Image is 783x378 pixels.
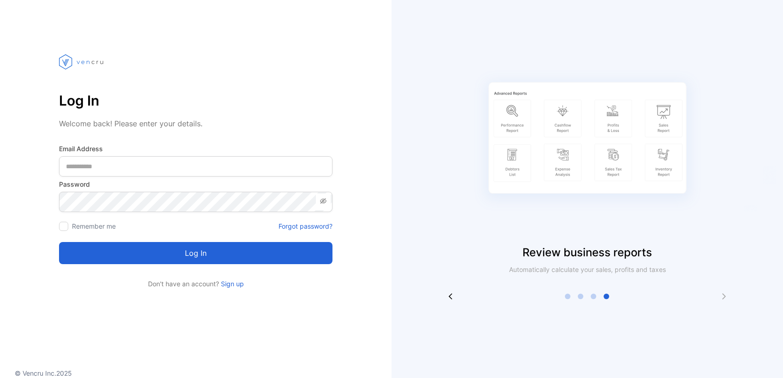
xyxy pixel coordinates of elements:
[59,89,332,112] p: Log In
[59,144,332,154] label: Email Address
[72,222,116,230] label: Remember me
[744,339,783,378] iframe: LiveChat chat widget
[391,244,783,261] p: Review business reports
[59,37,105,87] img: vencru logo
[59,118,332,129] p: Welcome back! Please enter your details.
[279,221,332,231] a: Forgot password?
[59,279,332,289] p: Don't have an account?
[472,37,703,244] img: slider image
[59,179,332,189] label: Password
[219,280,244,288] a: Sign up
[59,242,332,264] button: Log in
[499,265,676,274] p: Automatically calculate your sales, profits and taxes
